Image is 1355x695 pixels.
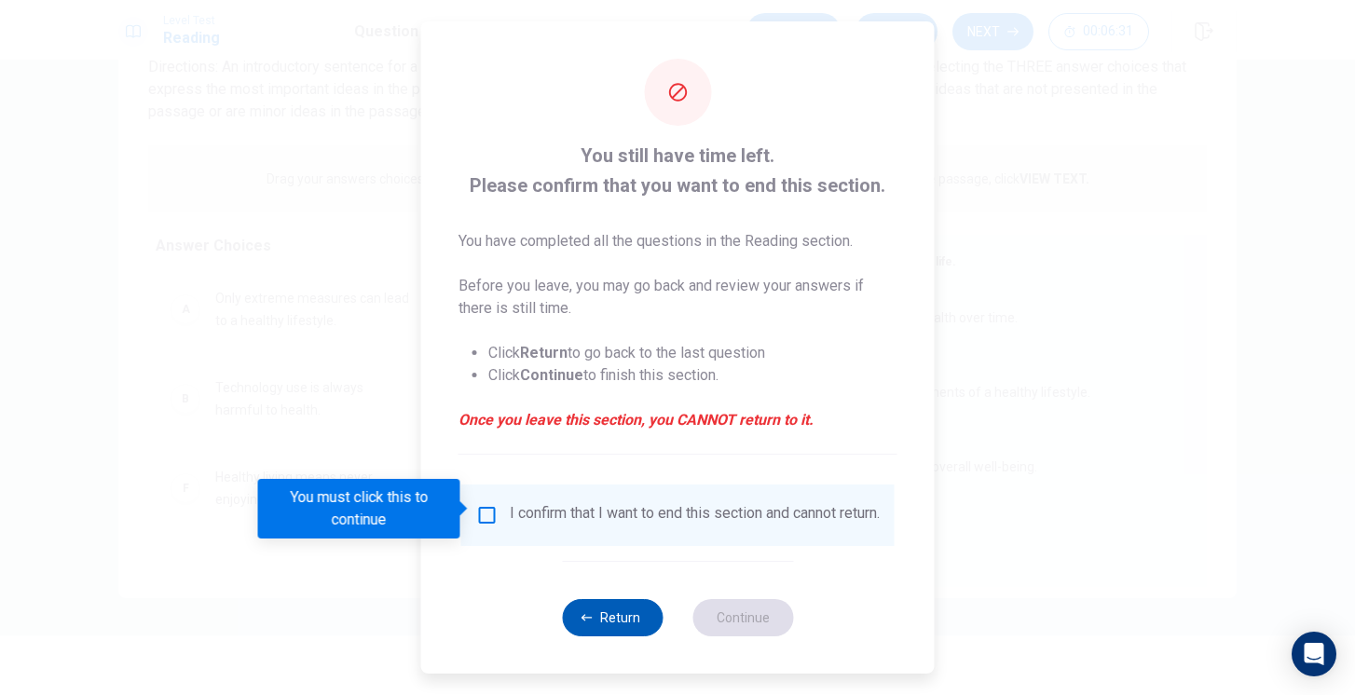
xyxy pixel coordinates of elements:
[510,504,880,526] div: I confirm that I want to end this section and cannot return.
[459,230,897,252] p: You have completed all the questions in the Reading section.
[562,599,663,636] button: Return
[488,364,897,387] li: Click to finish this section.
[520,344,568,361] strong: Return
[459,275,897,320] p: Before you leave, you may go back and review your answers if there is still time.
[1292,632,1336,676] div: Open Intercom Messenger
[488,342,897,364] li: Click to go back to the last question
[459,409,897,431] em: Once you leave this section, you CANNOT return to it.
[692,599,793,636] button: Continue
[520,366,583,384] strong: Continue
[476,504,499,526] span: You must click this to continue
[258,479,460,538] div: You must click this to continue
[459,141,897,200] span: You still have time left. Please confirm that you want to end this section.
